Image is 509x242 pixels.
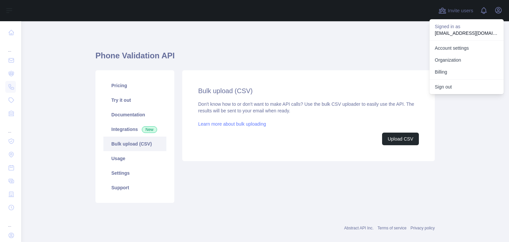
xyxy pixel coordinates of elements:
[103,78,166,93] a: Pricing
[103,107,166,122] a: Documentation
[198,101,419,145] div: Don't know how to or don't want to make API calls? Use the bulk CSV uploader to easily use the AP...
[435,30,498,36] p: [EMAIL_ADDRESS][DOMAIN_NAME]
[429,42,504,54] a: Account settings
[198,121,266,127] a: Learn more about bulk uploading
[437,5,475,16] button: Invite users
[377,226,406,230] a: Terms of service
[429,81,504,93] button: Sign out
[95,50,435,66] h1: Phone Validation API
[5,40,16,53] div: ...
[103,122,166,137] a: Integrations New
[429,66,504,78] button: Billing
[103,180,166,195] a: Support
[382,133,419,145] button: Upload CSV
[142,126,157,133] span: New
[429,54,504,66] a: Organization
[198,86,419,95] h2: Bulk upload (CSV)
[5,215,16,228] div: ...
[435,23,498,30] p: Signed in as
[5,121,16,134] div: ...
[103,166,166,180] a: Settings
[448,7,473,15] span: Invite users
[411,226,435,230] a: Privacy policy
[103,137,166,151] a: Bulk upload (CSV)
[344,226,374,230] a: Abstract API Inc.
[103,151,166,166] a: Usage
[103,93,166,107] a: Try it out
